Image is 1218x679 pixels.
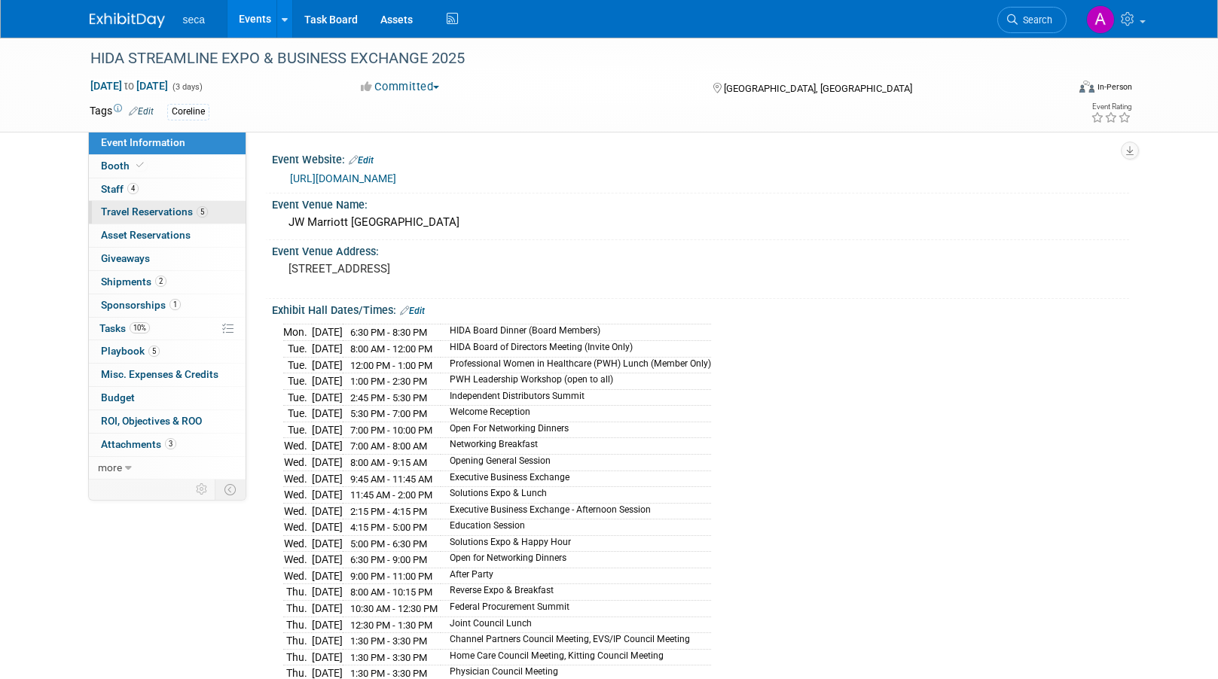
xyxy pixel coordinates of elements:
img: Ashley Perez [1086,5,1115,34]
span: Playbook [101,345,160,357]
td: [DATE] [312,535,343,552]
span: [DATE] [DATE] [90,79,169,93]
span: 7:00 AM - 8:00 AM [350,440,427,452]
td: Solutions Expo & Happy Hour [441,535,711,552]
div: Event Venue Address: [272,240,1129,259]
td: Tue. [283,389,312,406]
td: [DATE] [312,341,343,358]
td: [DATE] [312,617,343,633]
span: 1:00 PM - 2:30 PM [350,376,427,387]
td: Thu. [283,649,312,665]
span: 8:00 AM - 10:15 PM [350,586,432,598]
td: Networking Breakfast [441,438,711,455]
span: 10% [130,322,150,333]
img: Format-Inperson.png [1079,81,1094,93]
td: [DATE] [312,324,343,341]
td: HIDA Board Dinner (Board Members) [441,324,711,341]
td: Thu. [283,617,312,633]
span: seca [183,14,206,26]
span: ROI, Objectives & ROO [101,415,202,427]
a: Attachments3 [89,434,246,456]
span: 8:00 AM - 12:00 PM [350,343,432,355]
span: Asset Reservations [101,229,191,241]
td: Federal Procurement Summit [441,601,711,617]
td: Wed. [283,487,312,504]
td: Education Session [441,519,711,536]
span: Shipments [101,276,166,288]
span: 9:00 PM - 11:00 PM [350,571,432,582]
span: 1:30 PM - 3:30 PM [350,668,427,679]
td: Opening General Session [441,454,711,470]
span: 4 [127,183,139,194]
td: Open for Networking Dinners [441,552,711,568]
a: Tasks10% [89,318,246,340]
td: [DATE] [312,568,343,584]
td: Wed. [283,470,312,487]
td: [DATE] [312,422,343,438]
span: 8:00 AM - 9:15 AM [350,457,427,468]
td: Joint Council Lunch [441,617,711,633]
a: Booth [89,155,246,178]
span: Budget [101,391,135,403]
td: Mon. [283,324,312,341]
span: 12:00 PM - 1:00 PM [350,360,432,371]
td: Tue. [283,422,312,438]
i: Booth reservation complete [136,161,144,169]
a: Budget [89,387,246,410]
td: Wed. [283,535,312,552]
span: Misc. Expenses & Credits [101,368,218,380]
a: Search [997,7,1067,33]
td: Wed. [283,454,312,470]
span: Travel Reservations [101,206,208,218]
span: 2 [155,276,166,287]
div: HIDA STREAMLINE EXPO & BUSINESS EXCHANGE 2025 [85,45,1044,72]
td: Tue. [283,406,312,422]
div: In-Person [1097,81,1132,93]
span: 12:30 PM - 1:30 PM [350,620,432,631]
td: Wed. [283,519,312,536]
span: 5:30 PM - 7:00 PM [350,408,427,419]
td: Thu. [283,633,312,650]
span: 7:00 PM - 10:00 PM [350,425,432,436]
span: Booth [101,160,147,172]
div: Event Website: [272,148,1129,168]
td: Executive Business Exchange - Afternoon Session [441,503,711,519]
div: Event Format [978,78,1133,101]
pre: [STREET_ADDRESS] [288,262,612,276]
td: [DATE] [312,454,343,470]
td: Reverse Expo & Breakfast [441,584,711,601]
a: ROI, Objectives & ROO [89,410,246,433]
div: Coreline [167,104,209,120]
span: Tasks [99,322,150,334]
td: Solutions Expo & Lunch [441,487,711,504]
td: [DATE] [312,649,343,665]
td: Home Care Council Meeting, Kitting Council Meeting [441,649,711,665]
td: Tue. [283,341,312,358]
td: Wed. [283,568,312,584]
td: Tue. [283,373,312,390]
span: 1:30 PM - 3:30 PM [350,635,427,647]
td: Open For Networking Dinners [441,422,711,438]
td: [DATE] [312,406,343,422]
td: Professional Women in Healthcare (PWH) Lunch (Member Only) [441,357,711,373]
span: 4:15 PM - 5:00 PM [350,522,427,533]
td: [DATE] [312,389,343,406]
a: Shipments2 [89,271,246,294]
span: Attachments [101,438,176,450]
a: Edit [349,155,374,166]
td: Wed. [283,552,312,568]
td: PWH Leadership Workshop (open to all) [441,373,711,390]
td: Wed. [283,503,312,519]
a: Edit [400,306,425,316]
span: 1 [169,299,181,310]
a: Edit [129,106,154,117]
td: [DATE] [312,552,343,568]
td: Personalize Event Tab Strip [189,480,215,499]
div: Exhibit Hall Dates/Times: [272,299,1129,318]
span: 6:30 PM - 8:30 PM [350,327,427,338]
span: 2:15 PM - 4:15 PM [350,506,427,517]
a: Travel Reservations5 [89,201,246,224]
td: Wed. [283,438,312,455]
span: 5:00 PM - 6:30 PM [350,538,427,550]
span: 11:45 AM - 2:00 PM [350,489,432,501]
